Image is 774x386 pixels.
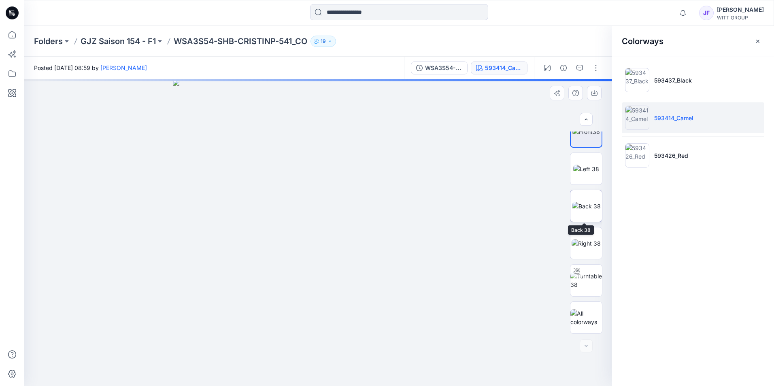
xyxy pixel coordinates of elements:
div: WITT GROUP [717,15,764,21]
button: WSA3S54-SHB-CRISTINP-541_CO [411,62,468,74]
div: WSA3S54-SHB-CRISTINP-541_CO [425,64,462,72]
p: 593437_Black [654,76,692,85]
p: 593426_Red [654,151,688,160]
p: 593414_Camel [654,114,693,122]
span: Posted [DATE] 08:59 by [34,64,147,72]
img: Left 38 [573,165,599,173]
button: Details [557,62,570,74]
a: GJZ Saison 154 - F1 [81,36,156,47]
img: eyJhbGciOiJIUzI1NiIsImtpZCI6IjAiLCJzbHQiOiJzZXMiLCJ0eXAiOiJKV1QifQ.eyJkYXRhIjp7InR5cGUiOiJzdG9yYW... [173,79,464,386]
img: Front38 [572,127,600,136]
a: [PERSON_NAME] [100,64,147,71]
p: WSA3S54-SHB-CRISTINP-541_CO [174,36,307,47]
p: 19 [321,37,326,46]
img: 593426_Red [625,143,649,168]
button: 19 [310,36,336,47]
a: Folders [34,36,63,47]
div: 593414_Camel [485,64,522,72]
img: Right 38 [572,239,601,248]
div: JF [699,6,714,20]
img: Back 38 [572,202,601,210]
img: 593414_Camel [625,106,649,130]
div: [PERSON_NAME] [717,5,764,15]
button: 593414_Camel [471,62,527,74]
h2: Colorways [622,36,663,46]
img: All colorways [570,309,602,326]
img: 593437_Black [625,68,649,92]
img: Turntable 38 [570,272,602,289]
